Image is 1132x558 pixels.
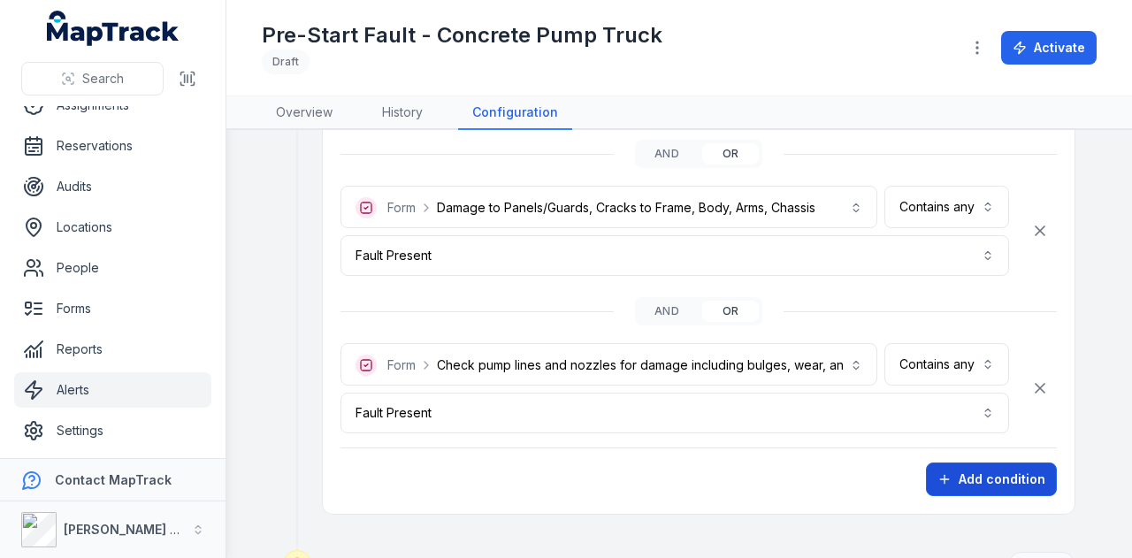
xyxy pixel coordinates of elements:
strong: [PERSON_NAME] Group [64,522,209,537]
button: and [639,143,695,164]
a: Alerts [14,372,211,408]
span: Search [82,70,124,88]
button: or [702,143,759,164]
a: People [14,250,211,286]
a: Audits [14,169,211,204]
strong: Contact MapTrack [55,472,172,487]
button: Search [21,62,164,96]
button: and [639,301,695,322]
a: MapTrack [47,11,180,46]
button: or [702,301,759,322]
a: Forms [14,291,211,326]
button: Contains any [884,186,1009,228]
div: Draft [262,50,310,74]
a: Configuration [458,96,572,130]
button: FormCheck pump lines and nozzles for damage including bulges, wear, and run hands along hose to d... [340,343,877,386]
button: Add condition [926,462,1057,496]
button: Fault Present [340,235,1009,276]
a: Locations [14,210,211,245]
button: Contains any [884,343,1009,386]
a: Reservations [14,128,211,164]
button: FormDamage to Panels/Guards, Cracks to Frame, Body, Arms, Chassis [340,186,877,228]
a: Settings [14,413,211,448]
button: Fault Present [340,393,1009,433]
a: History [368,96,437,130]
button: Activate [1001,31,1097,65]
a: Reports [14,332,211,367]
h1: Pre-Start Fault - Concrete Pump Truck [262,21,662,50]
a: Overview [262,96,347,130]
